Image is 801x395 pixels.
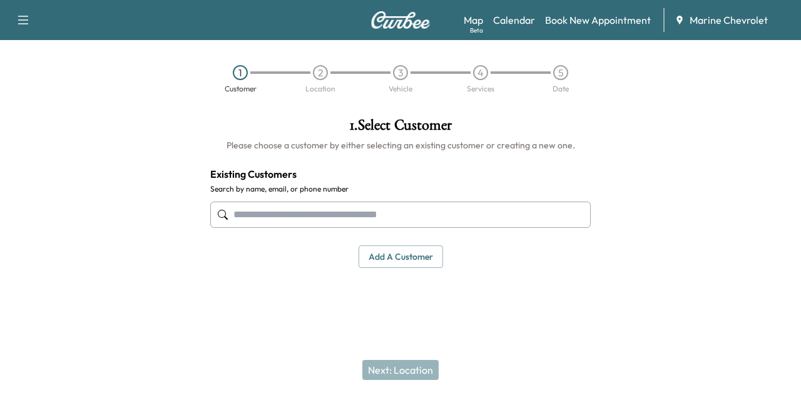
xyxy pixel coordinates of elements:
div: Services [467,85,494,93]
button: Add a customer [359,245,443,269]
div: Beta [470,26,483,35]
h4: Existing Customers [210,167,591,182]
h6: Please choose a customer by either selecting an existing customer or creating a new one. [210,139,591,151]
div: 2 [313,65,328,80]
div: 3 [393,65,408,80]
div: 4 [473,65,488,80]
div: Vehicle [389,85,412,93]
div: Customer [225,85,257,93]
label: Search by name, email, or phone number [210,184,591,194]
div: Date [553,85,569,93]
a: MapBeta [464,13,483,28]
h1: 1 . Select Customer [210,118,591,139]
div: 1 [233,65,248,80]
a: Calendar [493,13,535,28]
div: 5 [553,65,568,80]
span: Marine Chevrolet [690,13,768,28]
a: Book New Appointment [545,13,651,28]
img: Curbee Logo [370,11,431,29]
div: Location [305,85,335,93]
